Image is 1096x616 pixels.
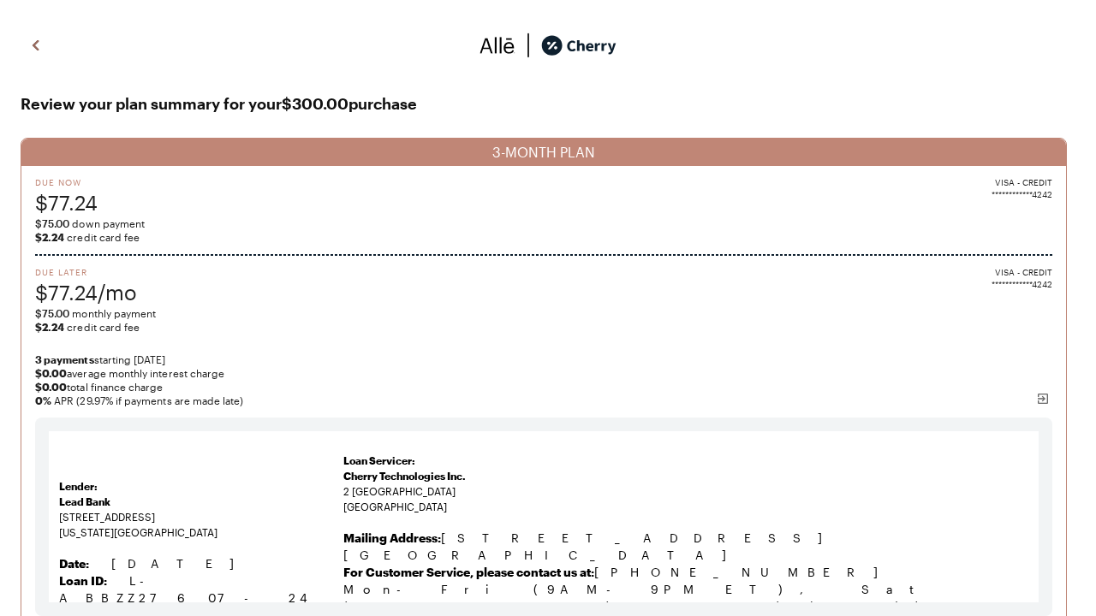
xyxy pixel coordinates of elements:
[35,381,67,393] strong: $0.00
[59,480,98,492] strong: Lender:
[35,352,1052,366] span: starting [DATE]
[343,530,1028,564] p: [STREET_ADDRESS] [GEOGRAPHIC_DATA]
[343,470,466,482] span: Cherry Technologies Inc.
[35,266,137,278] span: Due Later
[343,581,1028,615] p: Mon-Fri (9AM-9PM ET), Sat (9AM-6PM ET), Sun (Closed)
[35,217,69,229] span: $75.00
[35,394,51,406] b: 0 %
[35,176,98,188] span: Due Now
[35,231,64,243] b: $2.24
[343,564,1028,581] p: [PHONE_NUMBER]
[35,307,69,319] span: $75.00
[995,176,1052,188] span: VISA - CREDIT
[35,394,1052,407] span: APR (29.97% if payments are made late)
[35,366,1052,380] span: average monthly interest charge
[343,454,415,466] strong: Loan Servicer:
[995,266,1052,278] span: VISA - CREDIT
[111,556,251,571] span: [DATE]
[35,380,1052,394] span: total finance charge
[515,33,541,58] img: svg%3e
[343,530,441,545] b: Mailing Address:
[35,188,98,216] span: $77.24
[541,33,616,58] img: cherry_black_logo-DrOE_MJI.svg
[21,90,1075,117] span: Review your plan summary for your $300.00 purchase
[26,33,46,58] img: svg%3e
[35,230,1052,244] span: credit card fee
[59,495,110,507] strong: Lead Bank
[59,573,107,588] strong: Loan ID:
[35,367,67,379] strong: $0.00
[35,353,94,365] strong: 3 payments
[1036,392,1050,406] img: svg%3e
[479,33,515,58] img: svg%3e
[35,306,1052,320] span: monthly payment
[35,320,1052,334] span: credit card fee
[35,278,137,306] span: $77.24/mo
[21,139,1066,166] div: 3-MONTH PLAN
[343,565,594,579] b: For Customer Service, please contact us at:
[35,321,64,333] b: $2.24
[35,216,1052,230] span: down payment
[59,556,89,571] strong: Date:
